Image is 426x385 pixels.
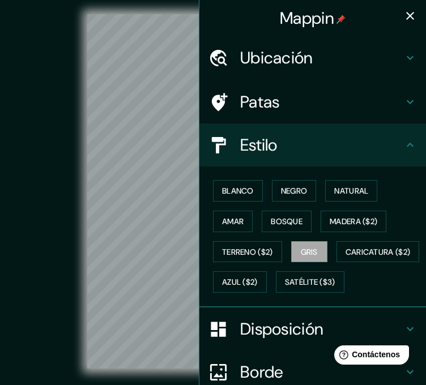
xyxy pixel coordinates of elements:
[240,361,284,383] font: Borde
[325,180,377,202] button: Natural
[199,123,426,166] div: Estilo
[280,7,334,29] font: Mappin
[87,14,338,369] canvas: Mapa
[334,186,368,196] font: Natural
[272,180,317,202] button: Negro
[330,216,377,226] font: Madera ($2)
[222,186,254,196] font: Blanco
[271,216,303,226] font: Bosque
[281,186,308,196] font: Negro
[222,216,244,226] font: Amar
[199,307,426,350] div: Disposición
[321,211,386,232] button: Madera ($2)
[213,180,263,202] button: Blanco
[240,91,280,113] font: Patas
[240,318,323,340] font: Disposición
[213,271,267,293] button: Azul ($2)
[285,277,335,288] font: Satélite ($3)
[291,241,327,263] button: Gris
[346,247,411,257] font: Caricatura ($2)
[213,211,253,232] button: Amar
[240,47,313,69] font: Ubicación
[336,15,346,24] img: pin-icon.png
[336,241,420,263] button: Caricatura ($2)
[222,247,273,257] font: Terreno ($2)
[240,134,278,156] font: Estilo
[325,341,414,373] iframe: Lanzador de widgets de ayuda
[222,277,258,288] font: Azul ($2)
[262,211,312,232] button: Bosque
[213,241,282,263] button: Terreno ($2)
[276,271,344,293] button: Satélite ($3)
[199,36,426,79] div: Ubicación
[301,247,318,257] font: Gris
[199,80,426,123] div: Patas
